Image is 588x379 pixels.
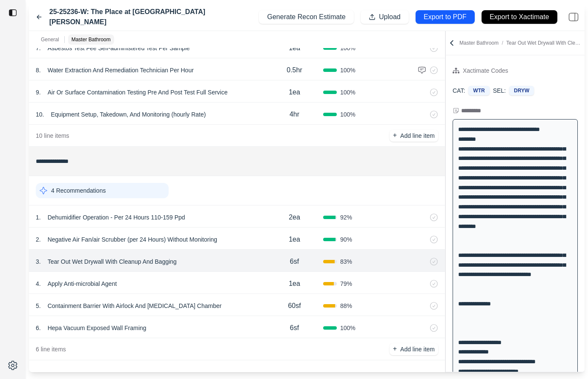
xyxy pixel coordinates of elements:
[482,10,557,24] button: Export to Xactimate
[361,10,409,24] button: Upload
[49,7,259,27] label: 25-25236-W: The Place at [GEOGRAPHIC_DATA][PERSON_NAME]
[490,12,549,22] p: Export to Xactimate
[564,8,583,26] img: right-panel.svg
[416,10,475,24] button: Export to PDF
[259,10,353,24] button: Generate Recon Estimate
[379,12,401,22] p: Upload
[267,12,346,22] p: Generate Recon Estimate
[9,9,17,17] img: toggle sidebar
[424,12,466,22] p: Export to PDF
